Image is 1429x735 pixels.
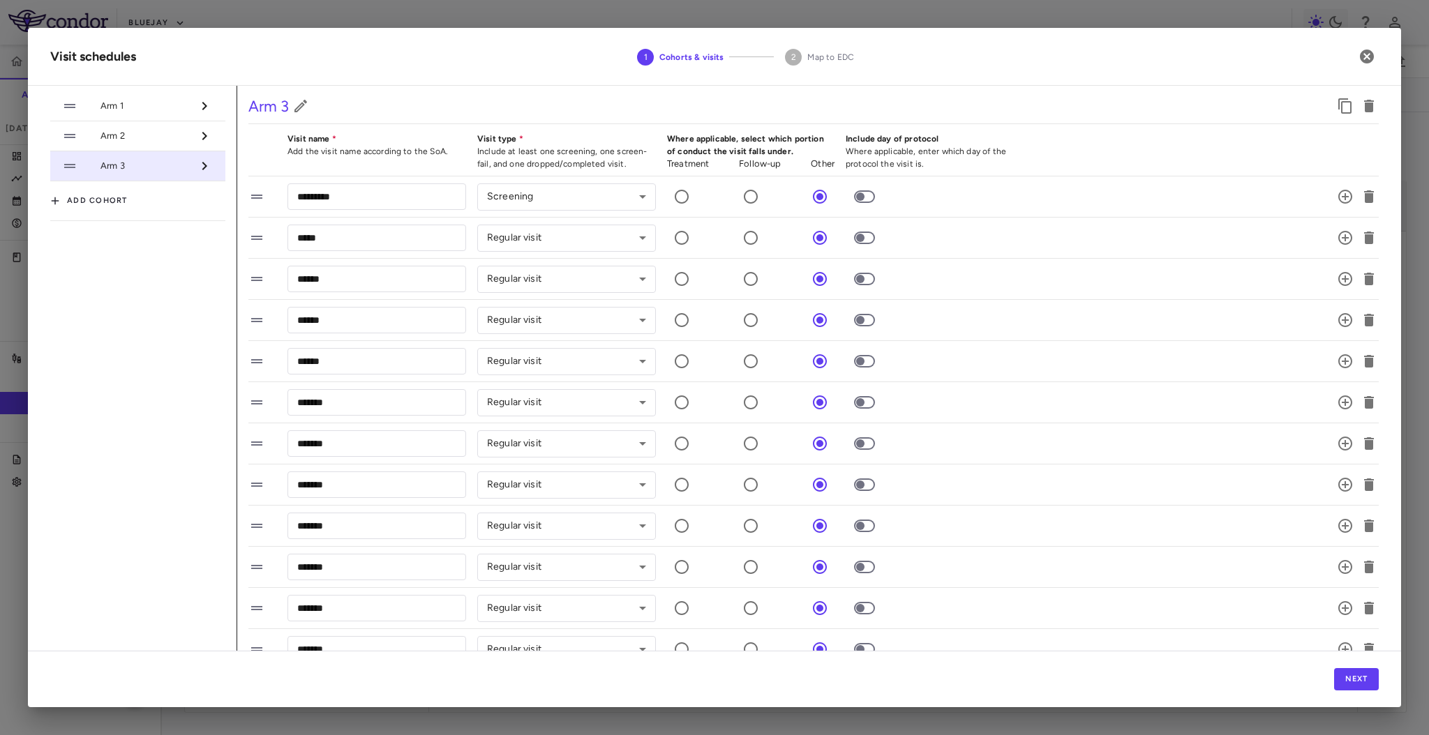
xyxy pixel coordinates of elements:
[477,513,656,540] div: Regular visit
[287,146,448,156] span: Add the visit name according to the SoA.
[477,554,656,581] div: Regular visit
[477,430,656,457] div: Regular visit
[287,132,466,145] p: Visit name
[100,130,192,142] span: Arm 2
[477,636,656,663] div: Regular visit
[626,32,735,82] button: Cohorts & visits
[477,595,656,622] div: Regular visit
[667,132,835,158] p: Where applicable, select which portion of conduct the visit falls under.
[100,160,192,172] span: Arm 3
[1334,668,1379,690] button: Next
[477,348,656,375] div: Regular visit
[739,158,781,170] p: Follow-up
[846,132,1024,145] p: Include day of protocol
[644,52,648,62] text: 1
[477,389,656,416] div: Regular visit
[477,146,647,169] span: Include at least one screening, one screen-fail, and one dropped/completed visit.
[811,158,835,170] p: Other
[667,158,709,170] p: Treatment
[477,307,656,334] div: Regular visit
[477,471,656,499] div: Regular visit
[100,100,192,112] span: Arm 1
[477,132,656,145] p: Visit type
[846,146,1006,169] span: Where applicable, enter which day of the protocol the visit is.
[50,47,136,66] div: Visit schedules
[659,51,724,63] span: Cohorts & visits
[477,183,656,211] div: Screening
[477,225,656,252] div: Regular visit
[50,190,128,212] button: Add cohort
[477,266,656,293] div: Regular visit
[248,95,289,118] h5: Arm 3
